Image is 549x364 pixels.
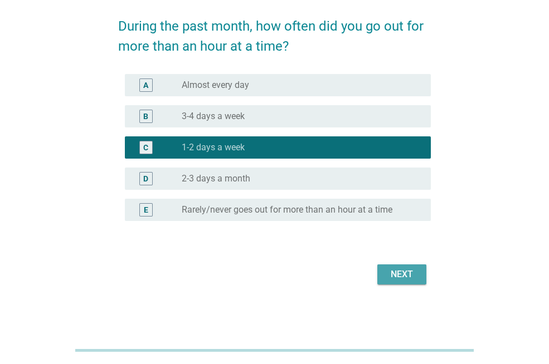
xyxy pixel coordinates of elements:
div: B [143,110,148,122]
div: A [143,79,148,91]
label: 3-4 days a week [182,111,245,122]
label: 1-2 days a week [182,142,245,153]
button: Next [377,264,426,284]
label: 2-3 days a month [182,173,250,184]
div: C [143,141,148,153]
label: Almost every day [182,80,249,91]
h2: During the past month, how often did you go out for more than an hour at a time? [118,5,431,56]
div: Next [386,268,417,281]
label: Rarely/never goes out for more than an hour at a time [182,204,392,215]
div: D [143,173,148,184]
div: E [144,204,148,215]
